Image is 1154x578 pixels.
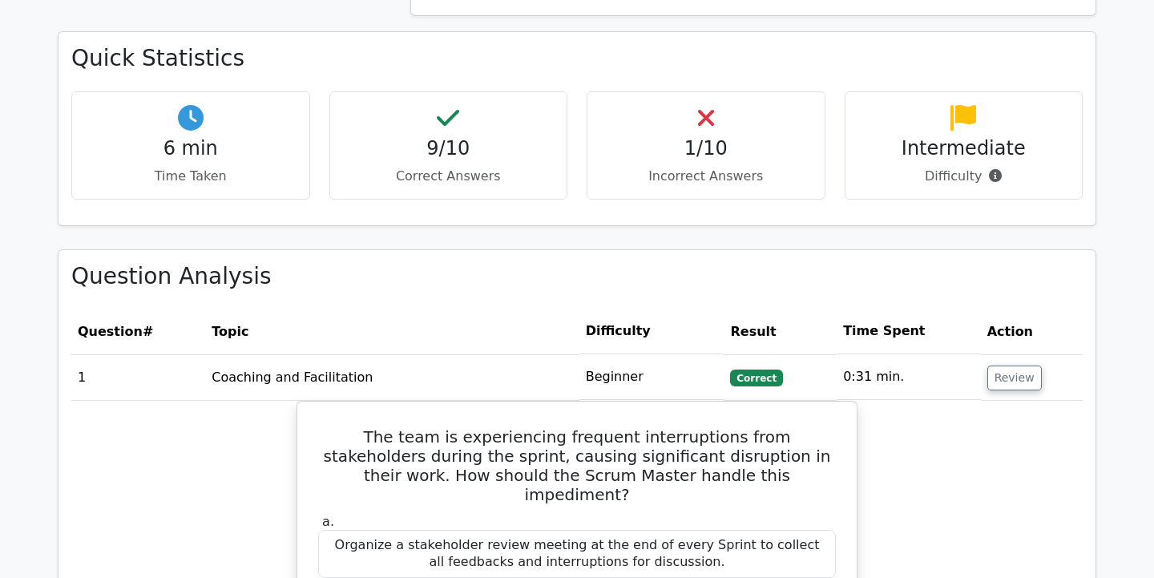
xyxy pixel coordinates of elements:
h3: Quick Statistics [71,45,1083,72]
th: # [71,309,205,354]
span: Question [78,324,143,339]
th: Time Spent [837,309,980,354]
th: Difficulty [579,309,724,354]
p: Difficulty [858,167,1070,186]
div: Organize a stakeholder review meeting at the end of every Sprint to collect all feedbacks and int... [318,530,836,578]
td: 1 [71,354,205,400]
h4: Intermediate [858,137,1070,160]
h4: 1/10 [600,137,812,160]
th: Result [724,309,837,354]
p: Correct Answers [343,167,555,186]
h4: 9/10 [343,137,555,160]
p: Incorrect Answers [600,167,812,186]
td: Beginner [579,354,724,400]
th: Action [981,309,1083,354]
h4: 6 min [85,137,297,160]
h3: Question Analysis [71,263,1083,290]
h5: The team is experiencing frequent interruptions from stakeholders during the sprint, causing sign... [317,427,837,504]
span: Correct [730,370,782,386]
th: Topic [205,309,579,354]
span: a. [322,514,334,529]
button: Review [987,366,1042,390]
td: Coaching and Facilitation [205,354,579,400]
p: Time Taken [85,167,297,186]
td: 0:31 min. [837,354,980,400]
